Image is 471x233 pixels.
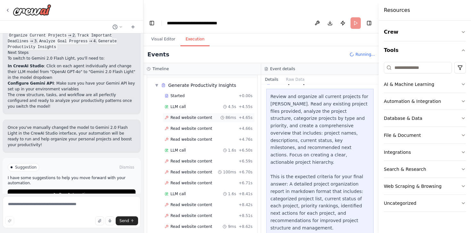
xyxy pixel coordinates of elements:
[384,23,466,41] button: Crew
[59,192,90,197] span: Run Automation
[384,41,466,59] button: Tools
[384,110,466,127] button: Database & Data
[8,64,44,68] strong: In CrewAI Studio
[261,75,282,84] button: Details
[384,200,416,206] div: Uncategorized
[153,66,169,71] h3: Timeline
[228,224,236,229] span: 9ms
[282,75,309,84] button: Raw Data
[5,216,14,225] button: Improve this prompt
[155,83,159,88] span: ▼
[384,183,442,189] div: Web Scraping & Browsing
[384,127,466,144] button: File & Document
[170,224,212,229] span: Read website content
[355,52,375,57] span: Running...
[170,148,186,153] span: LLM call
[239,213,252,218] span: + 8.51s
[239,148,252,153] span: + 6.50s
[228,104,236,109] span: 4.5s
[239,191,252,196] span: + 8.41s
[239,137,252,142] span: + 4.76s
[8,189,136,200] button: Run Automation
[128,23,138,31] button: Start a new chat
[384,98,441,104] div: Automation & Integration
[239,170,252,175] span: + 6.70s
[8,92,136,109] p: The crew structure, tasks, and workflow are all perfectly configured and ready to analyze your pr...
[239,126,252,131] span: + 4.66s
[146,33,180,46] button: Visual Editor
[239,159,252,164] span: + 6.59s
[8,32,136,50] li: → 2. → 3. → 4.
[8,38,117,50] code: Generate Productivity Insights
[8,33,112,44] code: Track Important Deadlines
[170,126,212,131] span: Read website content
[170,191,186,196] span: LLM call
[8,50,136,55] h2: Next Steps
[110,23,125,31] button: Switch to previous chat
[239,115,252,120] span: + 4.65s
[120,218,129,223] span: Send
[8,55,136,61] p: To switch to Gemini 2.0 Flash Light, you'll need to:
[170,104,186,109] span: LLM call
[384,195,466,212] button: Uncategorized
[95,216,104,225] button: Upload files
[8,175,136,186] p: I have some suggestions to help you move forward with your automation.
[170,202,212,207] span: Read website content
[384,76,466,93] button: AI & Machine Learning
[228,148,236,153] span: 1.6s
[384,59,466,217] div: Tools
[384,149,411,155] div: Integrations
[147,50,169,59] h2: Events
[226,115,236,120] span: 86ms
[239,202,252,207] span: + 8.42s
[365,19,374,28] button: Hide right sidebar
[228,191,236,196] span: 1.6s
[168,82,236,88] span: Generate Productivity Insights
[8,33,68,38] code: Organize Current Projects
[170,115,212,120] span: Read website content
[384,115,422,121] div: Database & Data
[15,165,37,170] span: Suggestion
[223,170,236,175] span: 100ms
[384,166,426,172] div: Search & Research
[167,20,233,26] nav: breadcrumb
[147,19,156,28] button: Hide left sidebar
[8,63,136,80] li: : Click on each agent individually and change their LLM model from "OpenAI GPT-4o" to "Gemini 2.0...
[8,81,54,86] strong: Configure Gemini API
[170,213,212,218] span: Read website content
[8,125,136,148] p: Once you've manually changed the model to Gemini 2.0 Flash Light in the CrewAI Studio interface, ...
[170,93,185,98] span: Started
[239,224,252,229] span: + 8.62s
[8,80,136,92] li: : Make sure you have your Gemini API key set up in your environment variables
[384,6,410,14] h4: Resources
[170,180,212,186] span: Read website content
[384,178,466,195] button: Web Scraping & Browsing
[180,33,210,46] button: Execution
[170,137,212,142] span: Read website content
[384,161,466,178] button: Search & Research
[118,164,136,171] button: Dismiss
[170,159,212,164] span: Read website content
[239,180,252,186] span: + 6.71s
[13,4,51,16] img: Logo
[239,93,252,98] span: + 0.00s
[384,132,421,138] div: File & Document
[384,93,466,110] button: Automation & Integration
[116,216,138,225] button: Send
[384,81,434,87] div: AI & Machine Learning
[170,170,212,175] span: Read website content
[239,104,252,109] span: + 4.55s
[38,38,89,44] code: Analyze Goal Progress
[270,66,295,71] h3: Event details
[105,216,114,225] button: Click to speak your automation idea
[384,144,466,161] button: Integrations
